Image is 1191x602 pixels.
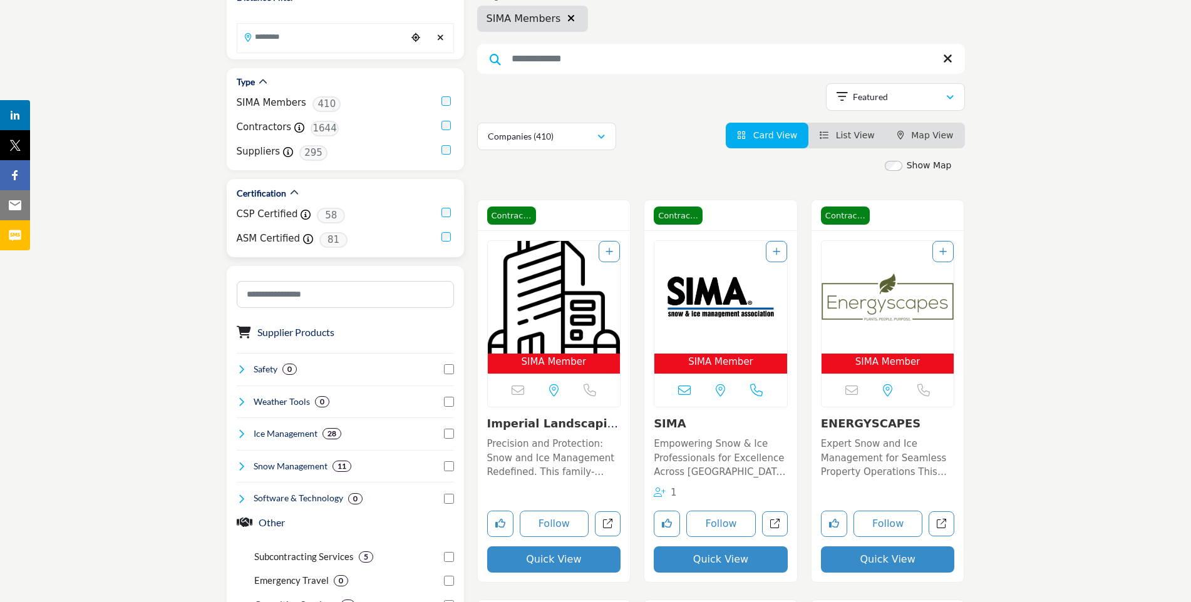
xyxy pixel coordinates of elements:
button: Companies (410) [477,123,616,150]
input: Selected SIMA Members checkbox [441,96,451,106]
h4: Weather Tools: Weather Tools refer to instruments, software, and technologies used to monitor, pr... [254,395,310,408]
div: Followers [654,486,677,500]
span: Map View [911,130,953,140]
a: Open Listing in new tab [822,241,954,374]
b: 11 [338,462,346,471]
span: SIMA Member [522,355,587,369]
button: Quick View [487,546,621,573]
label: CSP Certified [237,207,298,222]
input: Select Emergency Travel checkbox [444,576,454,586]
a: View Card [737,130,797,140]
span: 1644 [311,121,339,136]
span: SIMA Members [487,11,561,26]
p: Empowering Snow & Ice Professionals for Excellence Across [GEOGRAPHIC_DATA] This organization is ... [654,437,788,479]
div: 0 Results For Weather Tools [315,396,329,407]
button: Like listing [654,511,680,537]
a: Open snow-ice-management-association in new tab [762,511,788,537]
input: CSP Certified checkbox [441,208,451,217]
div: 11 Results For Snow Management [333,461,351,472]
li: Card View [726,123,808,148]
input: Select Weather Tools checkbox [444,397,454,407]
img: SIMA [654,241,787,354]
p: Companies (410) [488,130,554,143]
button: Other [259,515,285,530]
b: 0 [287,365,292,374]
button: Quick View [654,546,788,573]
span: Contractor [821,207,870,225]
div: 0 Results For Software & Technology [348,493,363,504]
a: SIMA [654,417,686,430]
span: 58 [317,208,345,223]
span: Card View [753,130,797,140]
button: Supplier Products [257,325,334,340]
p: Featured [853,91,888,103]
div: 28 Results For Ice Management [322,428,341,439]
h3: SIMA [654,417,788,431]
span: 295 [299,145,327,161]
img: Imperial Landscaping [488,241,621,354]
a: Imperial Landscaping... [487,417,619,444]
b: 0 [320,397,324,406]
h2: Certification [237,187,286,200]
h4: Ice Management: Ice management involves the control, removal, and prevention of ice accumulation ... [254,427,317,440]
input: Select Ice Management checkbox [444,429,454,439]
h4: Software & Technology: Software & Technology encompasses the development, implementation, and use... [254,492,343,504]
input: Contractors checkbox [441,121,451,130]
b: 28 [327,429,336,438]
input: Select Software & Technology checkbox [444,494,454,504]
label: SIMA Members [237,96,306,110]
a: View List [820,130,875,140]
p: Emergency Travel: Emergency Travel [254,573,329,588]
input: Select Safety checkbox [444,364,454,374]
a: Expert Snow and Ice Management for Seamless Property Operations This company excels in providing ... [821,434,955,479]
a: Open Listing in new tab [654,241,787,374]
label: Suppliers [237,145,281,159]
button: Follow [520,511,589,537]
a: Add To List [606,247,613,257]
b: 0 [339,576,343,585]
label: ASM Certified [237,232,301,246]
h3: Imperial Landscaping [487,417,621,431]
b: 5 [364,553,368,561]
input: Search Category [237,281,454,308]
span: 1 [671,487,677,498]
a: ENERGYSCAPES [821,417,921,430]
p: Expert Snow and Ice Management for Seamless Property Operations This company excels in providing ... [821,437,955,479]
li: Map View [886,123,965,148]
div: 0 Results For Emergency Travel [334,575,348,586]
span: 410 [312,96,341,112]
button: Quick View [821,546,955,573]
button: Follow [853,511,923,537]
a: Precision and Protection: Snow and Ice Management Redefined. This family-owned and operated compa... [487,434,621,479]
a: Open energyscapes in new tab [929,511,954,537]
input: ASM Certified checkbox [441,232,451,242]
button: Like listing [821,511,847,537]
h4: Snow Management: Snow management involves the removal, relocation, and mitigation of snow accumul... [254,460,327,472]
input: Search Keyword [477,44,965,74]
a: Open imperial-landscaping in new tab [595,511,621,537]
div: 5 Results For Subcontracting Services [359,551,373,563]
span: 81 [319,232,348,248]
input: Select Subcontracting Services checkbox [444,552,454,562]
h4: Safety: Safety refers to the measures, practices, and protocols implemented to protect individual... [254,363,277,375]
img: ENERGYSCAPES [822,241,954,354]
a: Map View [897,130,954,140]
b: 0 [353,494,358,503]
span: Contractor [654,207,703,225]
input: Search Location [237,24,406,49]
button: Featured [826,83,965,111]
input: Suppliers checkbox [441,145,451,155]
button: Like listing [487,511,513,537]
button: Follow [686,511,756,537]
div: 0 Results For Safety [282,364,297,375]
h3: ENERGYSCAPES [821,417,955,431]
input: Select Snow Management checkbox [444,461,454,471]
p: Precision and Protection: Snow and Ice Management Redefined. This family-owned and operated compa... [487,437,621,479]
h2: Type [237,76,255,88]
label: Show Map [907,159,952,172]
p: Subcontracting Services: Subcontracting Services [254,549,354,564]
li: List View [808,123,886,148]
span: SIMA Member [855,355,920,369]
